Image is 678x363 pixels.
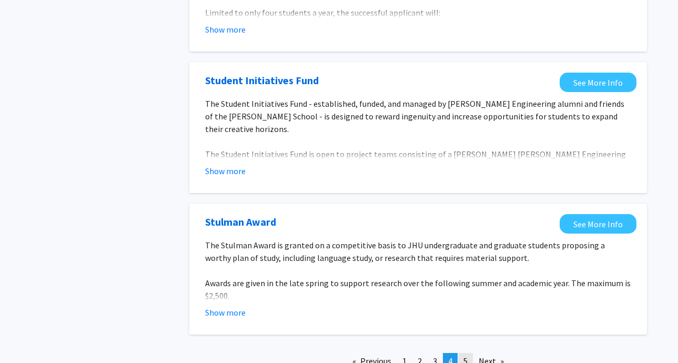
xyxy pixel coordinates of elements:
[205,165,246,177] button: Show more
[8,316,45,355] iframe: Chat
[560,73,636,92] a: Opens in a new tab
[205,73,319,88] a: Opens in a new tab
[205,278,631,301] span: Awards are given in the late spring to support research over the following summer and academic ye...
[205,6,631,19] p: Limited to only four students a year, the successful applicant will:
[205,23,246,36] button: Show more
[205,97,631,135] p: The Student Initiatives Fund - established, funded, and managed by [PERSON_NAME] Engineering alum...
[205,306,246,319] button: Show more
[560,214,636,234] a: Opens in a new tab
[205,149,627,223] span: The Student Initiatives Fund is open to project teams consisting of a [PERSON_NAME] [PERSON_NAME]...
[205,240,605,263] span: The Stulman Award is granted on a competitive basis to JHU undergraduate and graduate students pr...
[205,214,276,230] a: Opens in a new tab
